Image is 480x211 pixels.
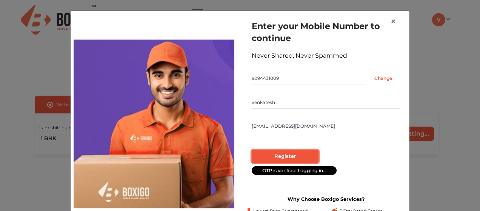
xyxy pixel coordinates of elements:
[252,120,400,132] input: Email Id
[391,16,396,27] span: ×
[252,72,366,84] input: Mobile No
[246,196,406,202] h3: Why Choose Boxigo Services?
[252,166,337,175] div: OTP is verified, Logging in...
[74,40,234,208] img: relocation-img
[252,20,400,44] h1: Enter your Mobile Number to continue
[252,96,400,109] input: Your Name
[385,11,402,32] button: Close
[252,150,318,163] input: Register
[252,51,400,60] div: Never Shared, Never Spammed
[366,72,400,84] input: Change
